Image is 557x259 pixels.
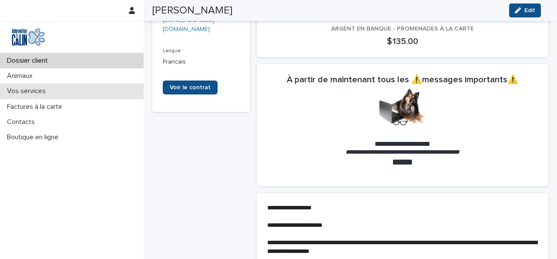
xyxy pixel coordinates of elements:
h2: À partir de maintenant tous les ⚠️messages importants⚠️ [287,74,518,85]
a: [EMAIL_ADDRESS][DOMAIN_NAME] [163,17,214,32]
img: Y0SYDZVsQvbSeSFpbQoq [7,28,50,46]
h2: [PERSON_NAME] [152,4,232,17]
button: Edit [509,3,541,17]
p: Boutique en ligne [3,133,65,141]
a: Voir le contrat [163,81,218,94]
img: VTH8u9CeH000+S0K8P8DXJoy1smzQKAAAAAASUVORK5CYII= [373,88,432,126]
p: Animaux [3,72,40,80]
p: Dossier client [3,57,55,65]
p: $ 135.00 [267,36,538,47]
span: Langue [163,48,181,54]
span: Edit [524,7,535,13]
p: Contacts [3,118,42,126]
span: Voir le contrat [170,84,211,91]
p: Vos services [3,87,53,95]
p: Francais [163,57,239,67]
span: ARGENT EN BANQUE - PROMENADES À LA CARTE [331,26,474,32]
p: Factures à la carte [3,103,69,111]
